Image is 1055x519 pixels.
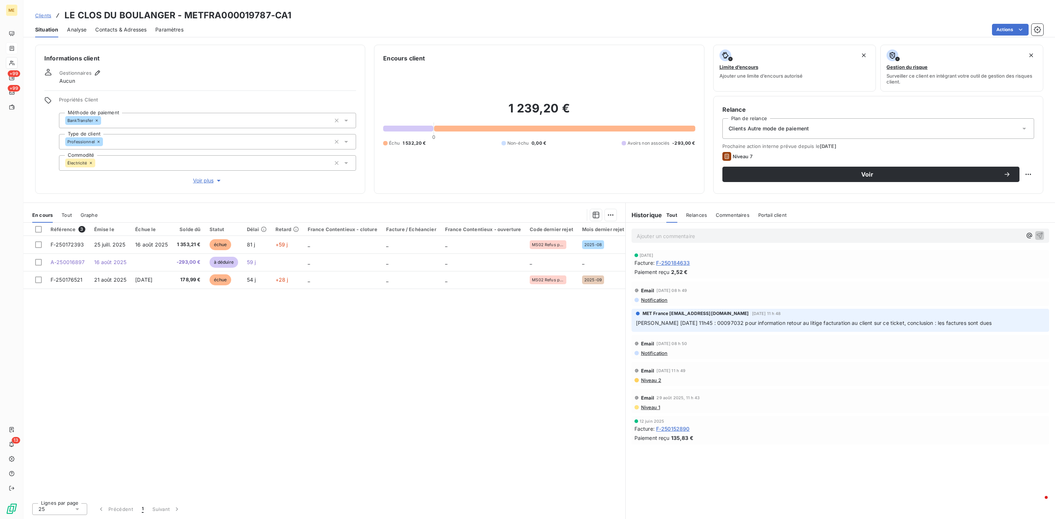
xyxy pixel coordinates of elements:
[38,505,45,513] span: 25
[177,276,200,283] span: 178,99 €
[177,259,200,266] span: -293,00 €
[247,226,267,232] div: Délai
[81,212,98,218] span: Graphe
[103,138,109,145] input: Ajouter une valeur
[656,368,685,373] span: [DATE] 11 h 49
[731,171,1003,177] span: Voir
[383,101,695,123] h2: 1 239,20 €
[51,259,85,265] span: A-250016897
[135,226,168,232] div: Échue le
[671,268,688,276] span: 2,52 €
[177,241,200,248] span: 1 353,21 €
[532,242,564,247] span: MS02 Refus par le débiteur
[386,226,436,232] div: Facture / Echéancier
[59,77,75,85] span: Aucun
[6,503,18,515] img: Logo LeanPay
[94,226,127,232] div: Émise le
[51,226,85,233] div: Référence
[507,140,529,147] span: Non-échu
[634,268,670,276] span: Paiement reçu
[634,259,655,267] span: Facture :
[445,241,447,248] span: _
[582,226,625,232] div: Mois dernier rejet
[722,143,1034,149] span: Prochaine action interne prévue depuis le
[716,212,749,218] span: Commentaires
[640,350,668,356] span: Notification
[142,505,144,513] span: 1
[275,241,288,248] span: +59 j
[386,259,388,265] span: _
[672,140,695,147] span: -293,00 €
[135,241,168,248] span: 16 août 2025
[44,54,356,63] h6: Informations client
[445,226,521,232] div: France Contentieux - ouverture
[641,288,655,293] span: Email
[62,212,72,218] span: Tout
[94,241,126,248] span: 25 juill. 2025
[35,26,58,33] span: Situation
[641,368,655,374] span: Email
[308,226,377,232] div: France Contentieux - cloture
[722,167,1019,182] button: Voir
[177,226,200,232] div: Solde dû
[59,177,356,185] button: Voir plus
[59,70,92,76] span: Gestionnaires
[247,259,256,265] span: 59 j
[758,212,786,218] span: Portail client
[640,297,668,303] span: Notification
[640,253,654,257] span: [DATE]
[8,85,20,92] span: +99
[992,24,1029,36] button: Actions
[137,501,148,517] button: 1
[713,45,876,92] button: Limite d’encoursAjouter une limite d’encours autorisé
[383,54,425,63] h6: Encours client
[582,259,584,265] span: _
[886,73,1037,85] span: Surveiller ce client en intégrant votre outil de gestion des risques client.
[880,45,1043,92] button: Gestion du risqueSurveiller ce client en intégrant votre outil de gestion des risques client.
[671,434,693,442] span: 135,83 €
[719,64,758,70] span: Limite d’encours
[584,242,602,247] span: 2025-08
[626,211,662,219] h6: Historique
[886,64,928,70] span: Gestion du risque
[35,12,51,19] a: Clients
[403,140,426,147] span: 1 532,20 €
[275,277,288,283] span: +28 j
[35,12,51,18] span: Clients
[722,105,1034,114] h6: Relance
[634,434,670,442] span: Paiement reçu
[641,341,655,346] span: Email
[95,26,147,33] span: Contacts & Adresses
[247,241,255,248] span: 81 j
[210,274,232,285] span: échue
[445,259,447,265] span: _
[643,310,749,317] span: MET France [EMAIL_ADDRESS][DOMAIN_NAME]
[686,212,707,218] span: Relances
[135,277,152,283] span: [DATE]
[532,278,564,282] span: MS02 Refus par le débiteur
[733,153,752,159] span: Niveau 7
[719,73,803,79] span: Ajouter une limite d’encours autorisé
[308,241,310,248] span: _
[530,226,573,232] div: Code dernier rejet
[634,425,655,433] span: Facture :
[641,395,655,401] span: Email
[155,26,184,33] span: Paramètres
[93,501,137,517] button: Précédent
[64,9,291,22] h3: LE CLOS DU BOULANGER - METFRA000019787-CA1
[67,161,87,165] span: Électricité
[640,419,665,423] span: 12 juin 2025
[51,277,83,283] span: F-250176521
[640,404,660,410] span: Niveau 1
[6,4,18,16] div: ME
[78,226,85,233] span: 3
[67,140,95,144] span: Professionnel
[210,226,238,232] div: Statut
[308,259,310,265] span: _
[656,259,690,267] span: F-250184633
[59,97,356,107] span: Propriétés Client
[729,125,809,132] span: Clients Autre mode de paiement
[8,70,20,77] span: +99
[432,134,435,140] span: 0
[32,212,53,218] span: En cours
